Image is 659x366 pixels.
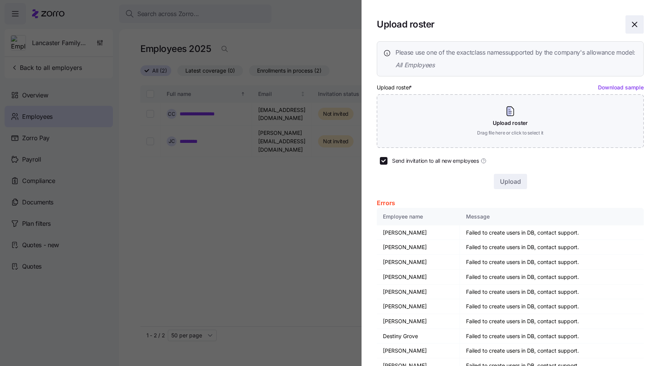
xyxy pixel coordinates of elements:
[500,177,521,186] span: Upload
[377,240,460,255] td: [PERSON_NAME]
[377,18,619,30] h1: Upload roster
[395,48,635,57] span: Please use one of the exact class names supported by the company's allowance model:
[460,329,644,344] td: Failed to create users in DB, contact support.
[395,60,635,70] span: All Employees
[377,83,413,92] label: Upload roster
[460,343,644,358] td: Failed to create users in DB, contact support.
[460,314,644,329] td: Failed to create users in DB, contact support.
[377,299,460,314] td: [PERSON_NAME]
[460,285,644,300] td: Failed to create users in DB, contact support.
[377,270,460,285] td: [PERSON_NAME]
[466,212,638,221] div: Message
[377,329,460,344] td: Destiny Grove
[377,314,460,329] td: [PERSON_NAME]
[377,343,460,358] td: [PERSON_NAME]
[377,198,395,208] span: Errors
[460,255,644,270] td: Failed to create users in DB, contact support.
[383,212,453,221] div: Employee name
[598,84,644,91] a: Download sample
[377,255,460,270] td: [PERSON_NAME]
[460,270,644,285] td: Failed to create users in DB, contact support.
[377,285,460,300] td: [PERSON_NAME]
[460,299,644,314] td: Failed to create users in DB, contact support.
[392,157,479,165] span: Send invitation to all new employees
[460,240,644,255] td: Failed to create users in DB, contact support.
[494,174,527,189] button: Upload
[377,225,460,240] td: [PERSON_NAME]
[460,225,644,240] td: Failed to create users in DB, contact support.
